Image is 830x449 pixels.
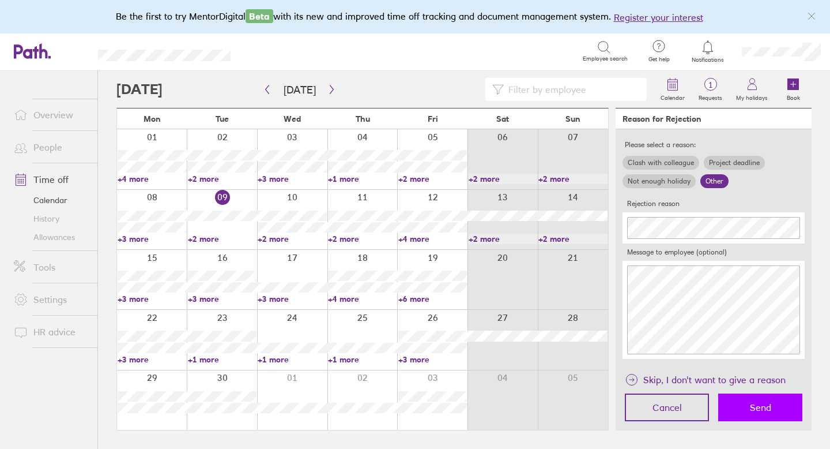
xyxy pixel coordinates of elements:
input: Filter by employee [504,78,640,100]
button: Cancel [625,394,709,421]
a: +2 more [398,174,467,184]
span: Employee search [583,55,628,62]
div: Search [262,46,291,56]
span: Cancel [652,402,682,413]
a: Time off [5,168,97,191]
label: Message to employee (optional) [622,244,805,261]
span: Get help [640,56,678,63]
a: +1 more [328,174,397,184]
span: Mon [144,114,161,124]
a: +3 more [398,354,467,365]
a: +6 more [398,294,467,304]
a: People [5,136,97,159]
span: Beta [246,9,273,23]
a: +2 more [258,234,327,244]
a: +2 more [469,234,538,244]
span: Skip, I don't want to give a reason [643,371,786,389]
a: HR advice [5,320,97,343]
label: Requests [692,91,729,102]
a: +3 more [258,294,327,304]
span: 1 [692,80,729,89]
a: 1Requests [692,71,729,108]
a: Allowances [5,228,97,246]
a: +3 more [118,354,187,365]
button: Send [718,394,802,421]
span: Send [750,402,771,413]
a: +4 more [328,294,397,304]
div: Reason for Rejection [616,108,812,129]
a: Overview [5,103,97,126]
span: Sun [565,114,580,124]
a: +2 more [469,174,538,184]
label: Clash with colleague [622,156,699,170]
button: Register your interest [614,10,703,24]
a: History [5,209,97,228]
span: Sat [496,114,509,124]
span: Fri [428,114,438,124]
a: Book [775,71,812,108]
span: Tue [216,114,229,124]
a: Settings [5,288,97,311]
a: +3 more [258,174,327,184]
a: +3 more [118,234,187,244]
label: Book [780,91,807,102]
a: +2 more [538,174,608,184]
a: +1 more [258,354,327,365]
a: +3 more [118,294,187,304]
a: My holidays [729,71,775,108]
a: +4 more [118,174,187,184]
button: Skip, I don't want to give a reason [625,371,786,389]
label: My holidays [729,91,775,102]
a: Notifications [689,39,727,63]
a: Calendar [5,191,97,209]
label: Calendar [654,91,692,102]
a: +1 more [188,354,257,365]
label: Project deadline [704,156,765,170]
span: Notifications [689,57,727,63]
label: Not enough holiday [622,174,696,188]
a: Calendar [654,71,692,108]
a: +2 more [188,174,257,184]
span: Thu [356,114,370,124]
button: [DATE] [274,80,325,99]
a: +2 more [538,234,608,244]
a: +3 more [188,294,257,304]
label: Rejection reason [622,195,805,212]
label: Other [700,174,729,188]
a: Tools [5,256,97,279]
span: Wed [284,114,301,124]
a: +2 more [188,234,257,244]
a: +2 more [328,234,397,244]
a: +1 more [328,354,397,365]
div: Please select a reason: [622,136,805,154]
a: +4 more [398,234,467,244]
div: Be the first to try MentorDigital with its new and improved time off tracking and document manage... [116,9,715,24]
